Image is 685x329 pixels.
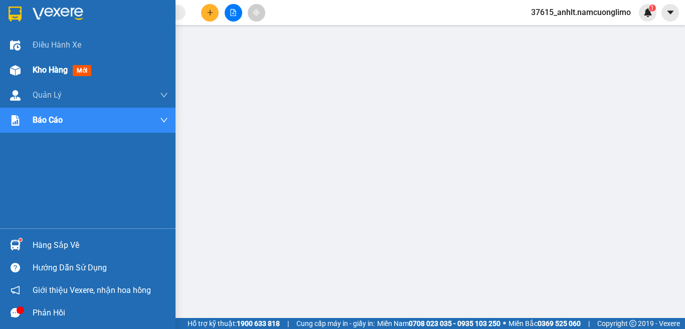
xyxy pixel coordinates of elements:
[10,240,21,250] img: warehouse-icon
[10,65,21,76] img: warehouse-icon
[33,260,168,275] div: Hướng dẫn sử dụng
[230,9,237,16] span: file-add
[207,9,214,16] span: plus
[629,320,636,327] span: copyright
[377,318,500,329] span: Miền Nam
[33,305,168,320] div: Phản hồi
[248,4,265,22] button: aim
[523,6,639,19] span: 37615_anhlt.namcuonglimo
[666,8,675,17] span: caret-down
[33,39,81,51] span: Điều hành xe
[10,40,21,51] img: warehouse-icon
[33,284,151,296] span: Giới thiệu Vexere, nhận hoa hồng
[201,4,219,22] button: plus
[650,5,654,12] span: 1
[225,4,242,22] button: file-add
[11,308,20,317] span: message
[643,8,652,17] img: icon-new-feature
[11,285,20,295] span: notification
[588,318,590,329] span: |
[33,65,68,75] span: Kho hàng
[10,90,21,101] img: warehouse-icon
[33,114,63,126] span: Báo cáo
[33,238,168,253] div: Hàng sắp về
[661,4,679,22] button: caret-down
[253,9,260,16] span: aim
[296,318,375,329] span: Cung cấp máy in - giấy in:
[11,263,20,272] span: question-circle
[19,238,22,241] sup: 1
[188,318,280,329] span: Hỗ trợ kỹ thuật:
[409,319,500,327] strong: 0708 023 035 - 0935 103 250
[287,318,289,329] span: |
[160,116,168,124] span: down
[508,318,581,329] span: Miền Bắc
[237,319,280,327] strong: 1900 633 818
[503,321,506,325] span: ⚪️
[33,89,62,101] span: Quản Lý
[9,7,22,22] img: logo-vxr
[538,319,581,327] strong: 0369 525 060
[73,65,91,76] span: mới
[160,91,168,99] span: down
[10,115,21,126] img: solution-icon
[649,5,656,12] sup: 1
